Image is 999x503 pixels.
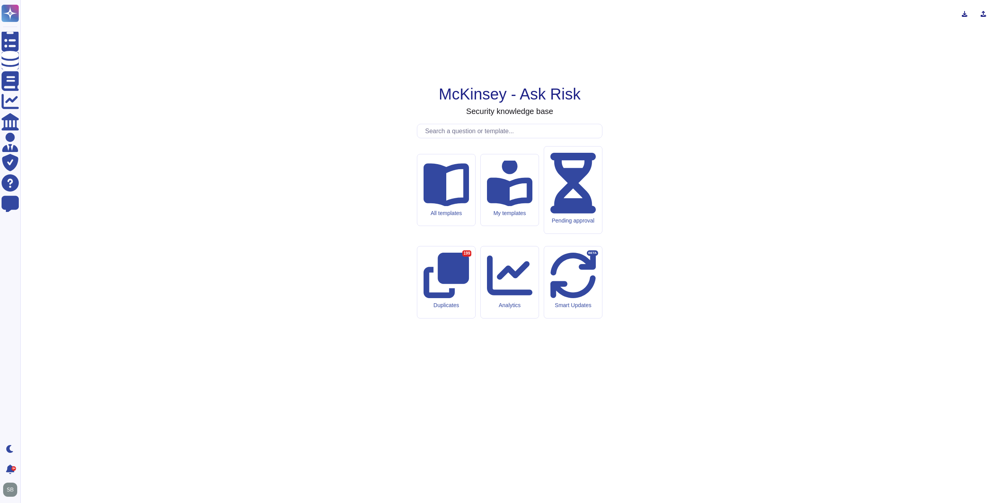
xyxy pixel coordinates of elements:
[2,481,23,498] button: user
[424,302,469,309] div: Duplicates
[587,250,598,256] div: BETA
[550,302,596,309] div: Smart Updates
[466,107,553,116] h3: Security knowledge base
[439,85,581,103] h1: McKinsey - Ask Risk
[462,250,471,257] div: 199
[487,210,532,217] div: My templates
[424,210,469,217] div: All templates
[487,302,532,309] div: Analytics
[3,483,17,497] img: user
[11,466,16,471] div: 9+
[550,217,596,224] div: Pending approval
[421,124,602,138] input: Search a question or template...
